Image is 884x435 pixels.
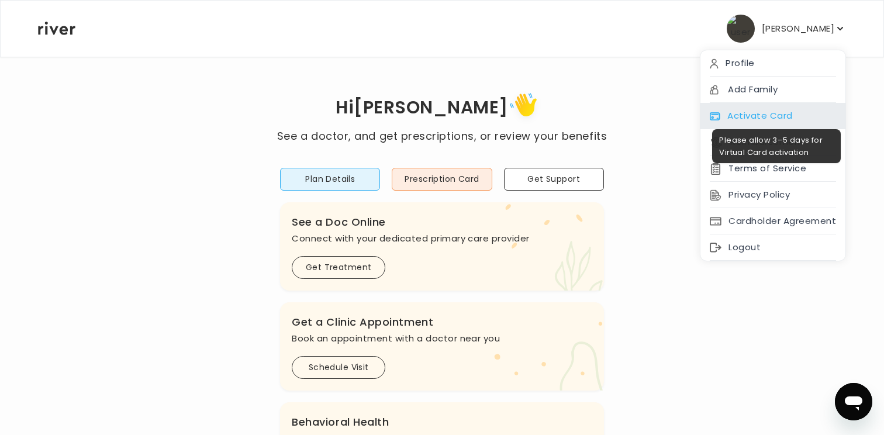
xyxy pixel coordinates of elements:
p: Book an appointment with a doctor near you [292,330,592,347]
p: Connect with your dedicated primary care provider [292,230,592,247]
img: user avatar [727,15,755,43]
button: user avatar[PERSON_NAME] [727,15,846,43]
div: Cardholder Agreement [700,208,845,234]
button: Reimbursement [710,134,804,150]
div: Privacy Policy [700,182,845,208]
div: Add Family [700,77,845,103]
button: Prescription Card [392,168,492,191]
div: Terms of Service [700,156,845,182]
div: Logout [700,234,845,261]
h1: Hi [PERSON_NAME] [277,89,607,128]
p: See a doctor, and get prescriptions, or review your benefits [277,128,607,144]
div: Profile [700,50,845,77]
h3: See a Doc Online [292,214,592,230]
button: Get Support [504,168,604,191]
h3: Get a Clinic Appointment [292,314,592,330]
button: Get Treatment [292,256,385,279]
div: Activate Card [700,103,845,129]
iframe: Button to launch messaging window [835,383,872,420]
button: Schedule Visit [292,356,385,379]
button: Plan Details [280,168,380,191]
p: [PERSON_NAME] [762,20,834,37]
h3: Behavioral Health [292,414,592,430]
